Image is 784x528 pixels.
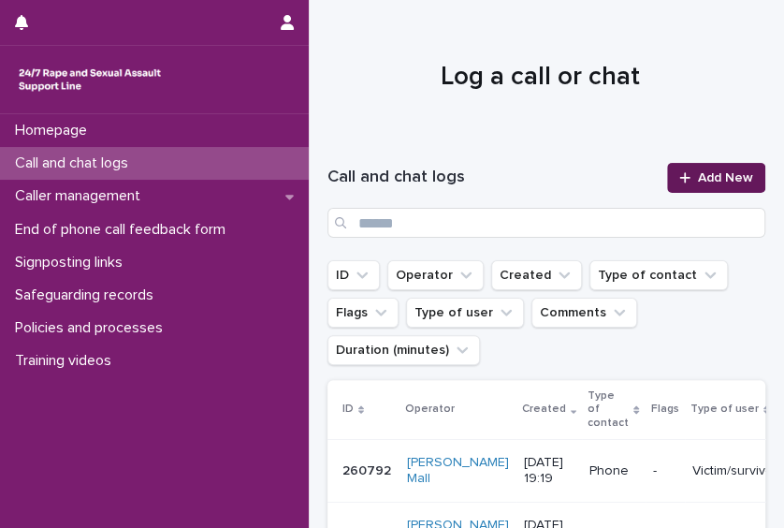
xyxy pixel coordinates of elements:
h1: Call and chat logs [327,167,656,189]
button: ID [327,260,380,290]
a: [PERSON_NAME] Mall [407,455,509,487]
p: [DATE] 19:19 [524,455,574,487]
p: Call and chat logs [7,154,143,172]
p: Safeguarding records [7,286,168,304]
button: Flags [327,298,399,328]
button: Operator [387,260,484,290]
p: Caller management [7,187,155,205]
button: Type of contact [589,260,728,290]
a: Add New [667,163,765,193]
p: Training videos [7,352,126,370]
p: Policies and processes [7,319,178,337]
p: Type of contact [588,386,629,433]
input: Search [327,208,765,238]
p: ID [342,399,354,419]
h1: Log a call or chat [327,60,752,95]
img: rhQMoQhaT3yELyF149Cw [15,61,165,98]
button: Type of user [406,298,524,328]
p: Homepage [7,122,102,139]
p: Phone [589,463,637,479]
p: End of phone call feedback form [7,221,240,239]
p: Type of user [690,399,759,419]
button: Duration (minutes) [327,335,480,365]
p: 260792 [342,460,395,479]
p: Operator [405,399,455,419]
p: - [653,463,677,479]
button: Created [491,260,582,290]
span: Add New [698,171,753,184]
p: Signposting links [7,254,138,271]
p: Flags [651,399,679,419]
p: Victim/survivor [692,463,778,479]
p: Created [522,399,566,419]
button: Comments [531,298,637,328]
